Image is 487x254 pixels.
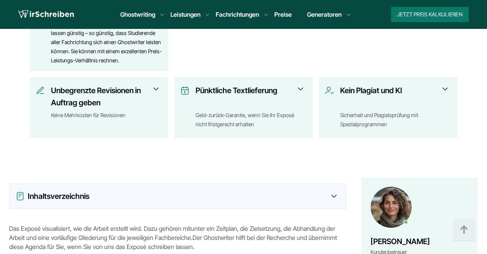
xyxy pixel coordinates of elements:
div: Inhaltsverzeichnis [16,190,340,202]
div: Bei [DOMAIN_NAME] ist das Exposé schreiben lassen günstig – so günstig, dass Studierende aller Fa... [51,19,162,65]
button: Jetzt Preis kalkulieren [391,7,469,22]
a: Preise [274,11,292,18]
div: Keine Mehrkosten für Revisionen [51,111,162,129]
img: logo wirschreiben [18,9,74,20]
div: Geld-zurück-Garantie, wenn Sie Ihr Exposé nicht fristgerecht erhalten [196,111,307,129]
img: Pünktliche Textlieferung [180,86,189,95]
div: Sicherheit und Plagiatsprüfung mit Spezialprogrammen [340,111,451,129]
h3: Pünktliche Textlieferung [196,84,302,109]
a: Fachrichtungen [216,10,259,19]
img: Maria Kaufman [371,187,412,228]
p: Das Exposé visualisiert, wie die Arbeit erstellt wird. Dazu gehören mitunter ein Zeitplan, die Zi... [9,224,346,251]
img: button top [453,219,476,241]
img: Kein Plagiat und KI [325,86,334,95]
img: Unbegrenzte Revisionen in Auftrag geben [36,86,45,95]
div: [PERSON_NAME] [371,235,430,248]
a: Ghostwriting [120,10,155,19]
h3: Unbegrenzte Revisionen in Auftrag geben [51,84,158,109]
h3: Kein Plagiat und KI [340,84,447,109]
a: Leistungen [170,10,201,19]
a: Generatoren [307,10,342,19]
